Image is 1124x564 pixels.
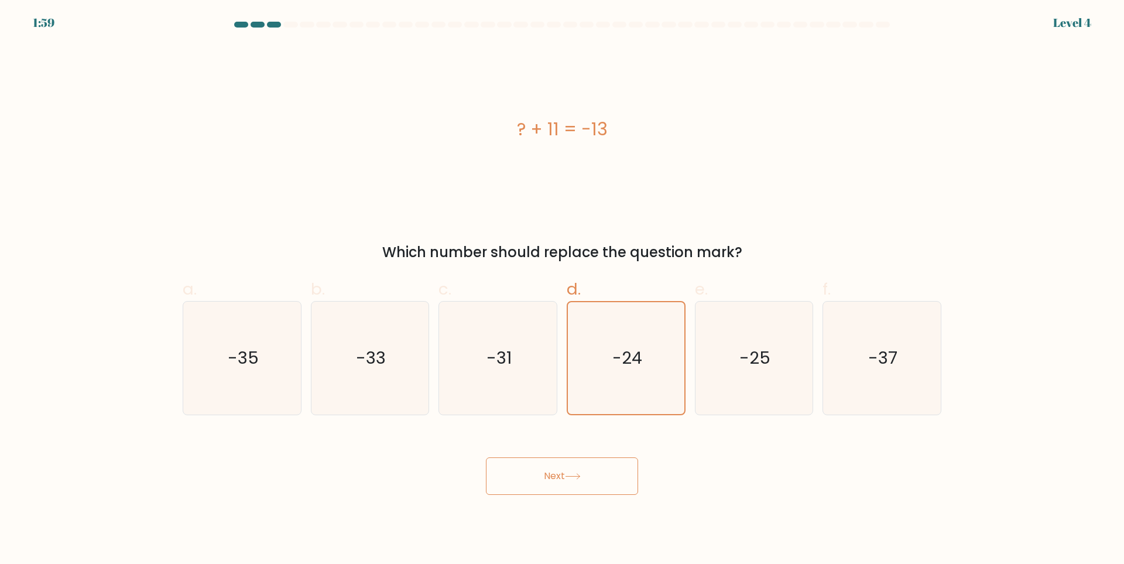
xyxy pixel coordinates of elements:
button: Next [486,457,638,495]
span: f. [823,278,831,300]
text: -31 [486,347,512,370]
text: -25 [739,347,770,370]
text: -24 [612,346,642,370]
span: b. [311,278,325,300]
div: Which number should replace the question mark? [190,242,934,263]
text: -35 [228,347,259,370]
text: -37 [869,347,898,370]
div: 1:59 [33,14,54,32]
span: c. [438,278,451,300]
div: ? + 11 = -13 [183,116,941,142]
text: -33 [356,347,386,370]
div: Level 4 [1053,14,1091,32]
span: a. [183,278,197,300]
span: e. [695,278,708,300]
span: d. [567,278,581,300]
